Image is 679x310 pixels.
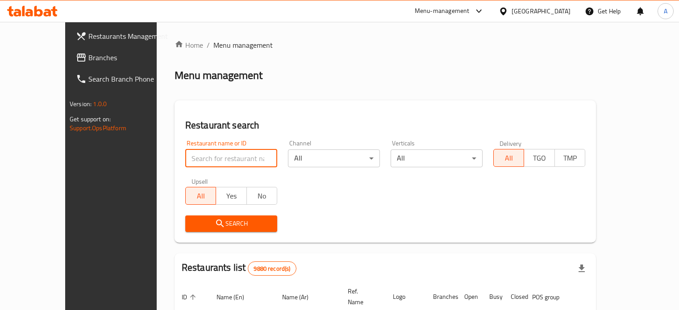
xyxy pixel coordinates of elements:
[185,187,216,205] button: All
[217,292,256,302] span: Name (En)
[182,292,199,302] span: ID
[185,215,277,232] button: Search
[250,190,274,203] span: No
[512,6,571,16] div: [GEOGRAPHIC_DATA]
[246,187,277,205] button: No
[88,52,171,63] span: Branches
[175,40,203,50] a: Home
[185,149,277,167] input: Search for restaurant name or ID..
[70,113,111,125] span: Get support on:
[185,119,585,132] h2: Restaurant search
[189,190,212,203] span: All
[182,261,296,276] h2: Restaurants list
[288,149,380,167] div: All
[70,122,126,134] a: Support.OpsPlatform
[248,265,296,273] span: 9880 record(s)
[664,6,667,16] span: A
[70,98,92,110] span: Version:
[571,258,592,279] div: Export file
[175,40,596,50] nav: breadcrumb
[207,40,210,50] li: /
[554,149,585,167] button: TMP
[213,40,273,50] span: Menu management
[558,152,582,165] span: TMP
[497,152,521,165] span: All
[175,68,262,83] h2: Menu management
[88,74,171,84] span: Search Branch Phone
[216,187,246,205] button: Yes
[524,149,554,167] button: TGO
[415,6,470,17] div: Menu-management
[220,190,243,203] span: Yes
[528,152,551,165] span: TGO
[192,218,270,229] span: Search
[348,286,375,307] span: Ref. Name
[69,68,179,90] a: Search Branch Phone
[88,31,171,41] span: Restaurants Management
[69,25,179,47] a: Restaurants Management
[493,149,524,167] button: All
[93,98,107,110] span: 1.0.0
[248,261,296,276] div: Total records count
[532,292,571,302] span: POS group
[500,140,522,146] label: Delivery
[282,292,320,302] span: Name (Ar)
[391,149,483,167] div: All
[69,47,179,68] a: Branches
[192,178,208,184] label: Upsell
